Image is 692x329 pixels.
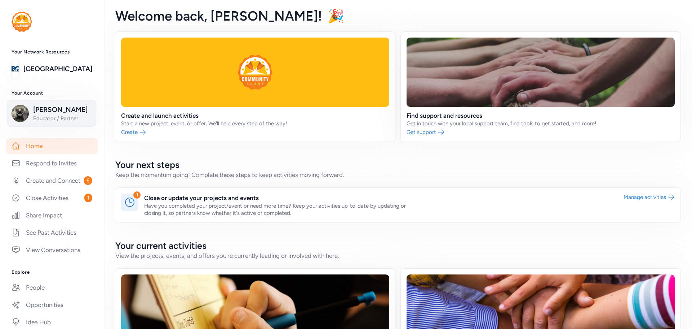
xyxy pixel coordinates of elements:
[115,251,680,260] div: View the projects, events, and offers you're currently leading or involved with here.
[12,61,19,77] img: logo
[12,12,32,32] img: logo
[33,105,92,115] span: [PERSON_NAME]
[6,297,98,313] a: Opportunities
[12,90,92,96] h3: Your Account
[115,170,680,179] div: Keep the momentum going! Complete these steps to keep activities moving forward.
[6,173,98,189] a: Create and Connect6
[33,115,92,122] span: Educator / Partner
[115,240,680,251] h2: Your current activities
[6,225,98,241] a: See Past Activities
[6,155,98,171] a: Respond to Invites
[133,191,141,199] div: 1
[6,190,98,206] a: Close Activities1
[115,159,680,170] h2: Your next steps
[23,64,92,74] a: [GEOGRAPHIC_DATA]
[6,138,98,154] a: Home
[84,176,92,185] span: 6
[6,280,98,295] a: People
[12,49,92,55] h3: Your Network Resources
[12,269,92,275] h3: Explore
[328,8,344,24] span: 🎉
[115,8,322,24] span: Welcome back , [PERSON_NAME]!
[6,242,98,258] a: View Conversations
[7,100,96,127] button: [PERSON_NAME]Educator / Partner
[6,207,98,223] a: Share Impact
[84,194,92,202] span: 1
